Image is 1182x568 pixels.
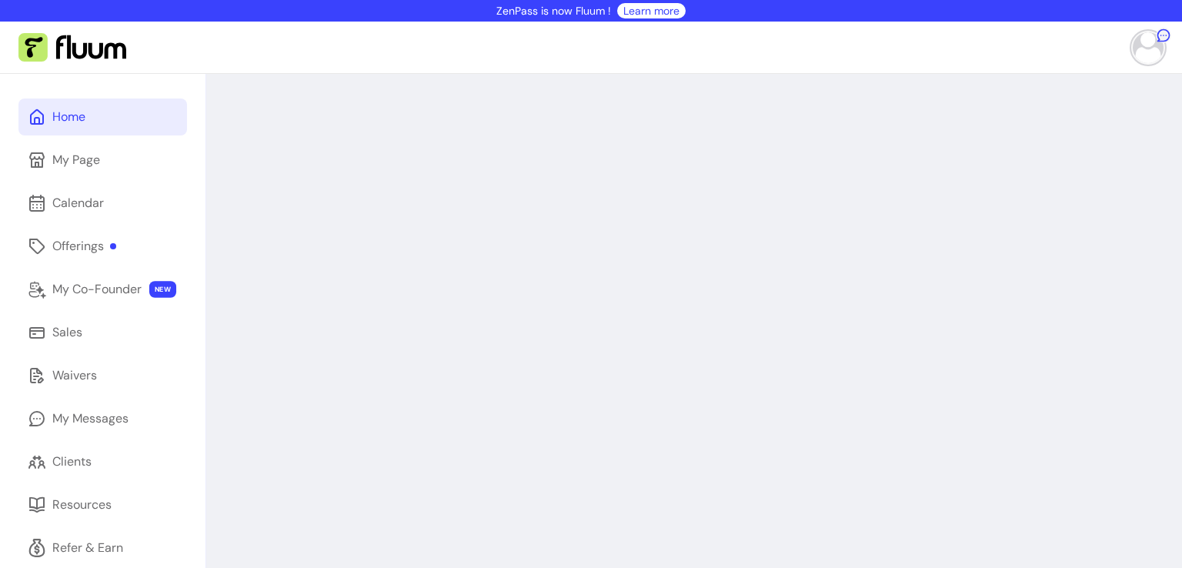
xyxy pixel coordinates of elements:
a: Offerings [18,228,187,265]
div: My Co-Founder [52,280,142,299]
a: Learn more [623,3,679,18]
div: Sales [52,323,82,342]
a: Calendar [18,185,187,222]
span: NEW [149,281,176,298]
a: My Co-Founder NEW [18,271,187,308]
div: Home [52,108,85,126]
a: Home [18,99,187,135]
div: Waivers [52,366,97,385]
div: Refer & Earn [52,539,123,557]
a: My Messages [18,400,187,437]
a: Refer & Earn [18,530,187,566]
div: Calendar [52,194,104,212]
img: Fluum Logo [18,33,126,62]
a: Clients [18,443,187,480]
a: Waivers [18,357,187,394]
div: My Page [52,151,100,169]
div: Resources [52,496,112,514]
div: My Messages [52,409,129,428]
a: Resources [18,486,187,523]
img: avatar [1133,32,1164,63]
div: Offerings [52,237,116,256]
a: My Page [18,142,187,179]
a: Sales [18,314,187,351]
div: Clients [52,453,92,471]
button: avatar [1127,32,1164,63]
p: ZenPass is now Fluum ! [496,3,611,18]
